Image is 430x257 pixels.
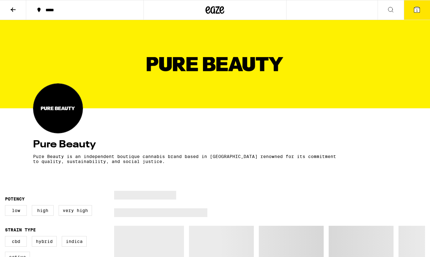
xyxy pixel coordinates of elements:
[33,154,342,164] p: Pure Beauty is an independent boutique cannabis brand based in [GEOGRAPHIC_DATA] renowned for its...
[404,0,430,20] button: 1
[59,205,92,216] label: Very High
[32,205,54,216] label: High
[5,236,27,247] label: CBD
[32,236,57,247] label: Hybrid
[33,140,397,150] h4: Pure Beauty
[5,196,25,201] legend: Potency
[416,8,418,12] span: 1
[5,205,27,216] label: Low
[5,227,36,232] legend: Strain Type
[62,236,87,247] label: Indica
[33,84,83,133] img: Pure Beauty logo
